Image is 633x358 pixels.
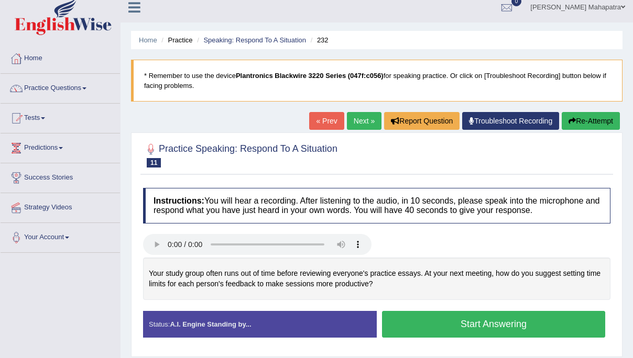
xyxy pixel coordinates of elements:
[1,133,120,160] a: Predictions
[309,112,344,130] a: « Prev
[143,141,337,167] h2: Practice Speaking: Respond To A Situation
[143,258,610,300] div: Your study group often runs out of time before reviewing everyone's practice essays. At your next...
[1,74,120,100] a: Practice Questions
[159,35,192,45] li: Practice
[131,60,623,102] blockquote: * Remember to use the device for speaking practice. Or click on [Troubleshoot Recording] button b...
[1,104,120,130] a: Tests
[147,158,161,167] span: 11
[462,112,559,130] a: Troubleshoot Recording
[384,112,460,130] button: Report Question
[236,72,384,80] b: Plantronics Blackwire 3220 Series (047f:c056)
[1,223,120,249] a: Your Account
[1,44,120,70] a: Home
[143,311,377,338] div: Status:
[562,112,620,130] button: Re-Attempt
[1,163,120,189] a: Success Stories
[308,35,329,45] li: 232
[154,196,204,205] b: Instructions:
[1,193,120,219] a: Strategy Videos
[347,112,381,130] a: Next »
[203,36,306,44] a: Speaking: Respond To A Situation
[382,311,605,338] button: Start Answering
[170,320,251,328] strong: A.I. Engine Standing by...
[143,188,610,223] h4: You will hear a recording. After listening to the audio, in 10 seconds, please speak into the mic...
[139,36,157,44] a: Home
